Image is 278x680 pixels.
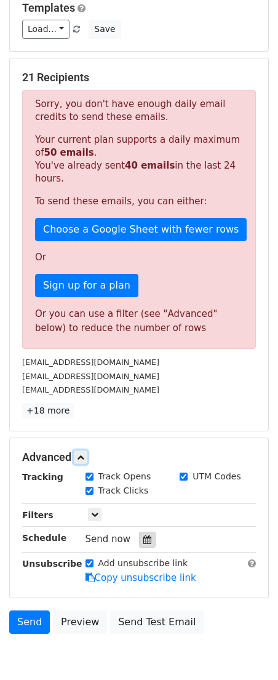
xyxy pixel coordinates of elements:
[35,98,243,124] p: Sorry, you don't have enough daily email credits to send these emails.
[9,610,50,634] a: Send
[125,160,175,171] strong: 40 emails
[35,134,243,185] p: Your current plan supports a daily maximum of . You've already sent in the last 24 hours.
[22,20,69,39] a: Load...
[98,557,188,570] label: Add unsubscribe link
[193,470,240,483] label: UTM Codes
[22,403,74,418] a: +18 more
[53,610,107,634] a: Preview
[22,450,256,464] h5: Advanced
[85,572,196,583] a: Copy unsubscribe link
[35,195,243,208] p: To send these emails, you can either:
[35,218,247,241] a: Choose a Google Sheet with fewer rows
[216,621,278,680] iframe: Chat Widget
[35,307,243,335] div: Or you can use a filter (see "Advanced" below) to reduce the number of rows
[35,274,138,297] a: Sign up for a plan
[44,147,93,158] strong: 50 emails
[22,358,159,367] small: [EMAIL_ADDRESS][DOMAIN_NAME]
[22,1,75,14] a: Templates
[22,372,159,381] small: [EMAIL_ADDRESS][DOMAIN_NAME]
[35,251,243,264] p: Or
[110,610,204,634] a: Send Test Email
[22,472,63,482] strong: Tracking
[98,470,151,483] label: Track Opens
[89,20,121,39] button: Save
[22,385,159,394] small: [EMAIL_ADDRESS][DOMAIN_NAME]
[85,534,131,545] span: Send now
[22,559,82,569] strong: Unsubscribe
[98,484,149,497] label: Track Clicks
[22,71,256,84] h5: 21 Recipients
[22,533,66,543] strong: Schedule
[22,510,54,520] strong: Filters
